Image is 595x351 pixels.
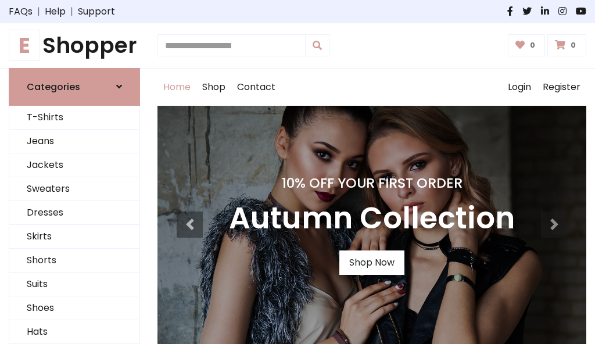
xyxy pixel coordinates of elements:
[66,5,78,19] span: |
[9,33,140,59] a: EShopper
[27,81,80,92] h6: Categories
[9,68,140,106] a: Categories
[508,34,546,56] a: 0
[9,225,139,249] a: Skirts
[229,175,515,191] h4: 10% Off Your First Order
[9,177,139,201] a: Sweaters
[502,69,537,106] a: Login
[9,33,140,59] h1: Shopper
[196,69,231,106] a: Shop
[339,250,404,275] a: Shop Now
[9,201,139,225] a: Dresses
[157,69,196,106] a: Home
[33,5,45,19] span: |
[229,200,515,237] h3: Autumn Collection
[527,40,538,51] span: 0
[45,5,66,19] a: Help
[547,34,586,56] a: 0
[9,296,139,320] a: Shoes
[9,30,40,61] span: E
[78,5,115,19] a: Support
[568,40,579,51] span: 0
[9,5,33,19] a: FAQs
[537,69,586,106] a: Register
[231,69,281,106] a: Contact
[9,273,139,296] a: Suits
[9,153,139,177] a: Jackets
[9,320,139,344] a: Hats
[9,130,139,153] a: Jeans
[9,249,139,273] a: Shorts
[9,106,139,130] a: T-Shirts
